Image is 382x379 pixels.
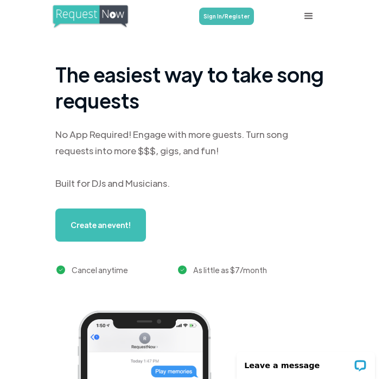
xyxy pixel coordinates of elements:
[55,126,327,191] div: No App Required! Engage with more guests. Turn song requests into more $$$, gigs, and fun! Built ...
[193,263,267,276] div: As little as $7/month
[178,266,187,275] img: green checkmark
[72,263,128,276] div: Cancel anytime
[56,266,66,275] img: green checkmark
[199,8,254,25] a: Sign In/Register
[230,345,382,379] iframe: LiveChat chat widget
[55,61,327,113] h1: The easiest way to take song requests
[55,209,146,242] a: Create an event!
